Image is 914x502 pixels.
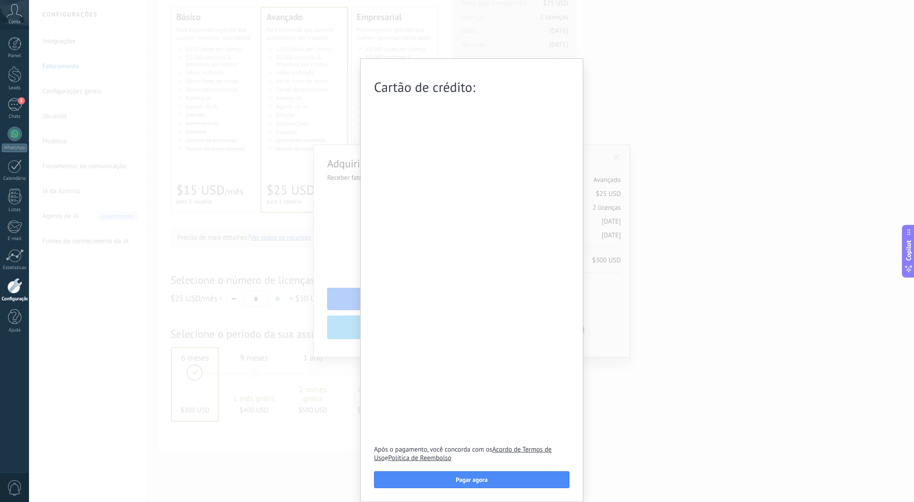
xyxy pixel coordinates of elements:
div: Ajuda [2,328,28,333]
span: 3 [18,97,25,104]
div: Chats [2,114,28,120]
div: Estatísticas [2,265,28,271]
div: WhatsApp [2,144,27,152]
span: Conta [8,19,21,25]
div: Listas [2,207,28,213]
span: Copilot [904,240,913,261]
div: Após o pagamento, você concorda com os e [374,445,569,462]
div: Painel [2,53,28,59]
iframe: Moldura de introdução de pagamento seguro [372,101,571,445]
button: Pagar agora [374,471,569,488]
div: Calendário [2,176,28,182]
h3: Cartão de crédito: [374,81,569,94]
div: Leads [2,85,28,91]
div: Configurações [2,296,28,302]
span: Pagar agora [456,477,487,483]
a: Acordo de Termos de Uso [374,445,552,462]
a: Política de Reembolso [388,454,452,462]
div: E-mail [2,236,28,242]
